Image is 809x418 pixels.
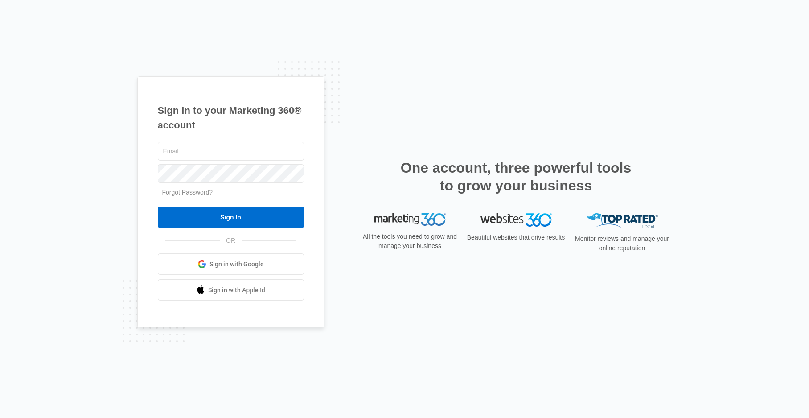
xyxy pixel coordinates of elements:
img: Websites 360 [480,213,552,226]
h1: Sign in to your Marketing 360® account [158,103,304,132]
input: Email [158,142,304,161]
input: Sign In [158,207,304,228]
span: Sign in with Google [209,260,264,269]
span: OR [220,236,242,245]
a: Sign in with Apple Id [158,279,304,301]
span: Sign in with Apple Id [208,286,265,295]
img: Top Rated Local [587,213,658,228]
p: Monitor reviews and manage your online reputation [572,234,672,253]
a: Sign in with Google [158,253,304,275]
p: All the tools you need to grow and manage your business [360,232,460,251]
img: Marketing 360 [374,213,446,226]
p: Beautiful websites that drive results [466,233,566,242]
h2: One account, three powerful tools to grow your business [398,159,634,195]
a: Forgot Password? [162,189,213,196]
